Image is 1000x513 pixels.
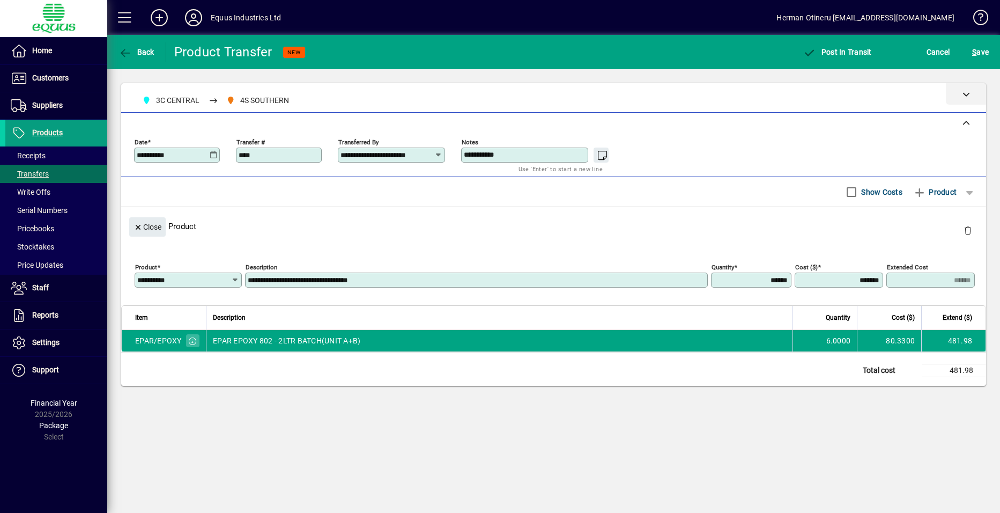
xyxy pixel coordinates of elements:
span: Reports [32,311,58,319]
span: Write Offs [11,188,50,196]
td: Total cost [857,364,922,377]
a: Suppliers [5,92,107,119]
span: Receipts [11,151,46,160]
span: Package [39,421,68,430]
span: Product [913,184,957,201]
button: Cancel [924,42,953,62]
mat-hint: Use 'Enter' to start a new line [518,163,603,175]
span: Cost ($) [892,312,915,324]
button: Close [129,217,166,237]
mat-label: Notes [462,138,478,146]
span: Transfers [11,170,49,178]
span: Staff [32,283,49,292]
a: Price Updates [5,256,107,274]
div: Herman Otineru [EMAIL_ADDRESS][DOMAIN_NAME] [776,9,954,26]
mat-label: Description [246,263,277,271]
td: 80.3300 [857,330,921,351]
mat-label: Quantity [712,263,734,271]
span: Stocktakes [11,243,54,251]
span: Settings [32,338,60,347]
a: Serial Numbers [5,201,107,219]
button: Save [969,42,991,62]
app-page-header-button: Back [107,42,166,62]
button: Back [116,42,157,62]
span: Post In Transit [803,48,871,56]
span: Suppliers [32,101,63,109]
a: Staff [5,275,107,302]
span: ave [972,43,989,61]
mat-label: Transferred by [338,138,379,146]
td: 6.0000 [792,330,857,351]
app-page-header-button: Delete [955,225,981,235]
span: Products [32,128,63,137]
span: Serial Numbers [11,206,68,215]
button: Delete [955,217,981,243]
span: Pricebooks [11,224,54,233]
a: Write Offs [5,183,107,201]
span: Item [135,312,148,324]
a: Knowledge Base [965,2,987,37]
a: Stocktakes [5,238,107,256]
span: Home [32,46,52,55]
div: EPAR/EPOXY [135,335,182,346]
span: Description [213,312,246,324]
a: Home [5,38,107,64]
span: Close [134,218,161,236]
button: Post In Transit [800,42,874,62]
span: Cancel [927,43,950,61]
span: Price Updates [11,261,63,269]
span: Customers [32,74,69,82]
span: NEW [287,49,301,56]
mat-label: Cost ($) [795,263,818,271]
app-page-header-button: Close [127,222,168,231]
a: Receipts [5,146,107,165]
span: Back [118,48,154,56]
button: Profile [176,8,211,27]
span: S [972,48,976,56]
mat-label: Transfer # [236,138,265,146]
span: Extend ($) [943,312,972,324]
div: Product [121,207,986,246]
span: Quantity [826,312,850,324]
button: Add [142,8,176,27]
a: Reports [5,302,107,329]
a: Pricebooks [5,219,107,238]
td: 481.98 [922,364,986,377]
label: Show Costs [859,187,902,197]
div: Equus Industries Ltd [211,9,282,26]
mat-label: Product [135,263,157,271]
a: Transfers [5,165,107,183]
td: 481.98 [921,330,986,351]
span: EPAR EPOXY 802 - 2LTR BATCH(UNIT A+B) [213,335,360,346]
span: Financial Year [31,399,77,407]
mat-label: Date [135,138,147,146]
button: Product [908,182,962,202]
mat-label: Extended Cost [887,263,928,271]
a: Customers [5,65,107,92]
div: Product Transfer [174,43,272,61]
span: Support [32,365,59,374]
a: Settings [5,329,107,356]
a: Support [5,357,107,384]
